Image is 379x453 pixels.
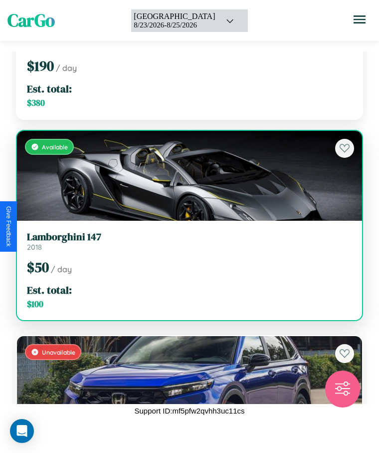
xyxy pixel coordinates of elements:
span: $ 380 [27,97,45,109]
a: Lamborghini 1472018 [27,231,352,252]
span: CarGo [7,8,55,32]
div: Open Intercom Messenger [10,419,34,443]
span: / day [56,63,77,73]
p: Support ID: mf5pfw2qvhh3uc11cs [135,404,245,418]
span: Available [42,143,68,151]
span: Unavailable [42,349,75,356]
div: Give Feedback [5,206,12,247]
span: $ 100 [27,298,43,310]
span: Est. total: [27,283,72,297]
div: [GEOGRAPHIC_DATA] [134,12,215,21]
span: $ 50 [27,258,49,277]
h3: Lamborghini 147 [27,231,352,243]
span: Est. total: [27,81,72,96]
div: 8 / 23 / 2026 - 8 / 25 / 2026 [134,21,215,29]
span: 2018 [27,243,42,252]
span: / day [51,264,72,274]
span: $ 190 [27,56,54,75]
